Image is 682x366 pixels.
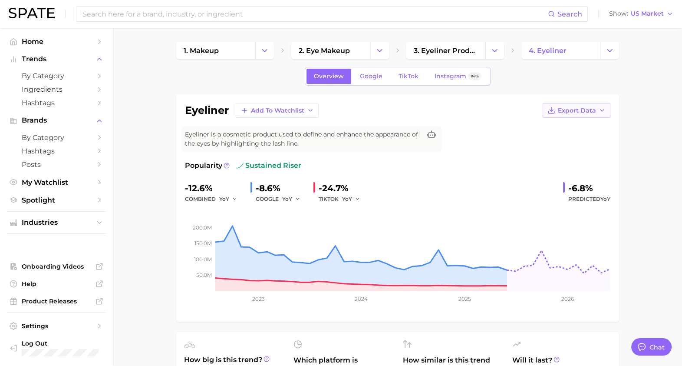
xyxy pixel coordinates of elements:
[7,131,106,144] a: by Category
[9,8,55,18] img: SPATE
[319,194,366,204] div: TIKTOK
[22,147,91,155] span: Hashtags
[22,322,91,330] span: Settings
[256,181,306,195] div: -8.6%
[353,69,390,84] a: Google
[7,277,106,290] a: Help
[360,73,382,80] span: Google
[600,42,619,59] button: Change Category
[22,280,91,288] span: Help
[355,296,368,302] tspan: 2024
[185,130,421,148] span: Eyeliner is a cosmetic product used to define and enhance the appearance of the eyes by highlight...
[543,103,610,118] button: Export Data
[22,116,91,124] span: Brands
[319,181,366,195] div: -24.7%
[7,176,106,189] a: My Watchlist
[600,196,610,202] span: YoY
[22,160,91,169] span: Posts
[7,295,106,308] a: Product Releases
[609,11,628,16] span: Show
[219,195,229,203] span: YoY
[219,194,238,204] button: YoY
[22,219,91,226] span: Industries
[22,297,91,305] span: Product Releases
[22,196,91,204] span: Spotlight
[435,73,466,80] span: Instagram
[529,47,567,55] span: 4. eyeliner
[185,105,229,116] h1: eyeliner
[7,319,106,333] a: Settings
[558,107,596,114] span: Export Data
[7,96,106,110] a: Hashtags
[251,107,304,114] span: Add to Watchlist
[471,73,479,80] span: Beta
[414,47,478,55] span: 3. eyeliner products
[22,72,91,80] span: by Category
[557,10,582,18] span: Search
[185,181,244,195] div: -12.6%
[7,35,106,48] a: Home
[7,337,106,359] a: Log out. Currently logged in with e-mail karina.almeda@itcosmetics.com.
[406,42,485,59] a: 3. eyeliner products
[521,42,600,59] a: 4. eyeliner
[631,11,664,16] span: US Market
[176,42,255,59] a: 1. makeup
[236,103,319,118] button: Add to Watchlist
[299,47,350,55] span: 2. eye makeup
[485,42,504,59] button: Change Category
[458,296,471,302] tspan: 2025
[568,181,610,195] div: -6.8%
[255,42,274,59] button: Change Category
[252,296,264,302] tspan: 2023
[7,144,106,158] a: Hashtags
[22,178,91,186] span: My Watchlist
[7,69,106,83] a: by Category
[22,99,91,107] span: Hashtags
[370,42,389,59] button: Change Category
[342,195,352,203] span: YoY
[314,73,344,80] span: Overview
[237,160,301,171] span: sustained riser
[7,193,106,207] a: Spotlight
[391,69,426,84] a: TikTok
[7,260,106,273] a: Onboarding Videos
[561,296,574,302] tspan: 2026
[7,83,106,96] a: Ingredients
[185,194,244,204] div: combined
[22,85,91,93] span: Ingredients
[22,339,121,347] span: Log Out
[22,37,91,46] span: Home
[22,263,91,270] span: Onboarding Videos
[568,194,610,204] span: Predicted
[7,53,106,66] button: Trends
[399,73,418,80] span: TikTok
[184,47,219,55] span: 1. makeup
[82,7,548,21] input: Search here for a brand, industry, or ingredient
[282,195,292,203] span: YoY
[607,8,675,20] button: ShowUS Market
[237,162,244,169] img: sustained riser
[7,216,106,229] button: Industries
[185,160,222,171] span: Popularity
[342,194,361,204] button: YoY
[7,158,106,171] a: Posts
[7,114,106,127] button: Brands
[22,55,91,63] span: Trends
[22,133,91,142] span: by Category
[306,69,351,84] a: Overview
[291,42,370,59] a: 2. eye makeup
[427,69,489,84] a: InstagramBeta
[256,194,306,204] div: GOOGLE
[282,194,301,204] button: YoY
